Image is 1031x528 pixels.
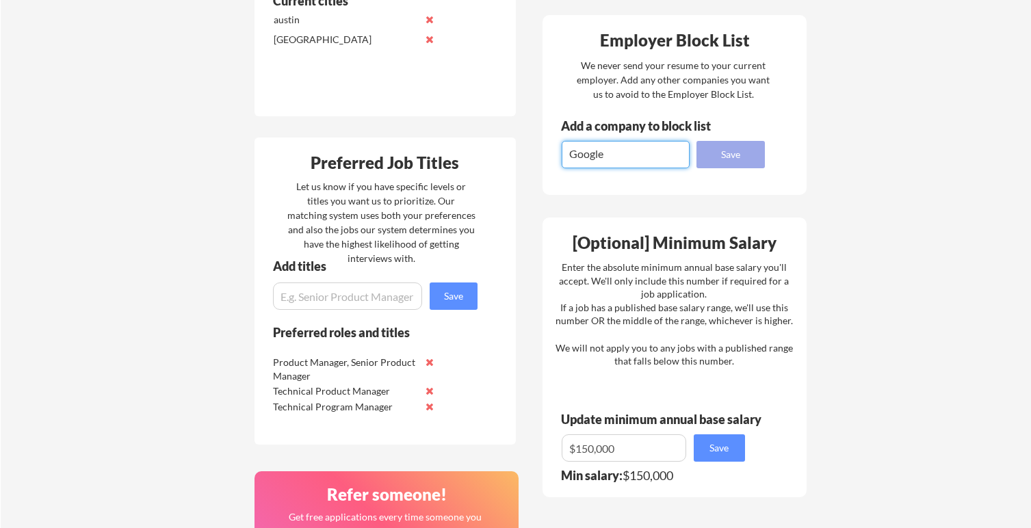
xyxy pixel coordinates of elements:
[273,282,422,310] input: E.g. Senior Product Manager
[561,469,754,481] div: $150,000
[260,486,514,503] div: Refer someone!
[562,434,686,462] input: E.g. $100,000
[696,141,765,168] button: Save
[273,356,417,382] div: Product Manager, Senior Product Manager
[561,120,732,132] div: Add a company to block list
[273,260,466,272] div: Add titles
[274,13,418,27] div: austin
[273,384,417,398] div: Technical Product Manager
[556,261,793,368] div: Enter the absolute minimum annual base salary you'll accept. We'll only include this number if re...
[576,58,771,101] div: We never send your resume to your current employer. Add any other companies you want us to avoid ...
[694,434,745,462] button: Save
[273,326,459,339] div: Preferred roles and titles
[430,282,478,310] button: Save
[273,400,417,414] div: Technical Program Manager
[547,235,802,251] div: [Optional] Minimum Salary
[561,468,623,483] strong: Min salary:
[548,32,802,49] div: Employer Block List
[258,155,512,171] div: Preferred Job Titles
[274,33,418,47] div: [GEOGRAPHIC_DATA]
[561,413,766,425] div: Update minimum annual base salary
[287,179,475,265] div: Let us know if you have specific levels or titles you want us to prioritize. Our matching system ...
